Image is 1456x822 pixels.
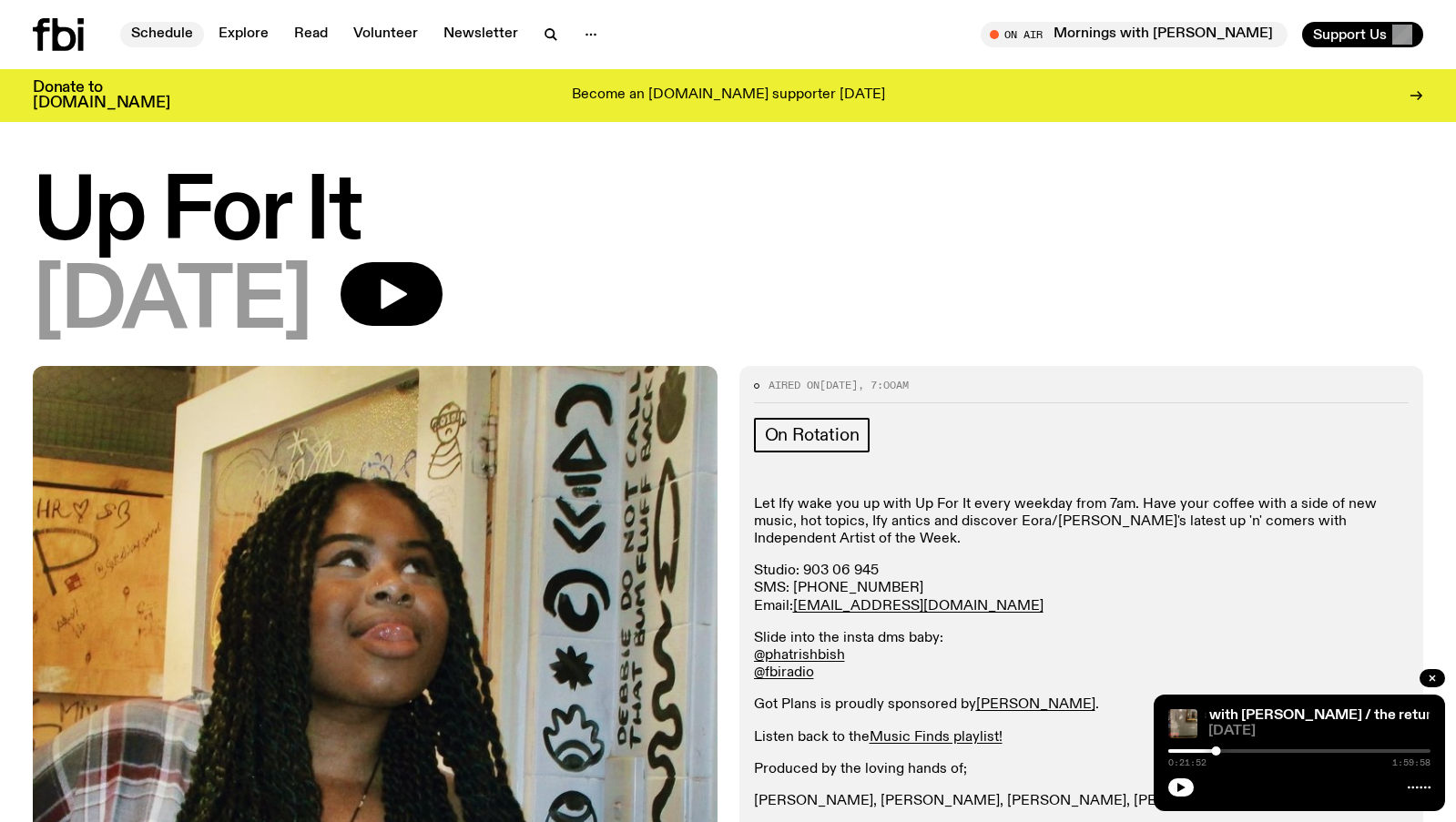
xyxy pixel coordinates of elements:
span: Support Us [1313,26,1387,43]
p: Become an [DOMAIN_NAME] supporter [DATE] [572,87,885,104]
h1: Up For It [33,173,1423,255]
a: Schedule [120,22,204,47]
p: Studio: 903 06 945 SMS: [PHONE_NUMBER] Email: [754,563,1410,615]
a: On Rotation [754,418,871,452]
p: Let Ify wake you up with Up For It every weekday from 7am. Have your coffee with a side of new mu... [754,496,1410,549]
span: 1:59:58 [1392,758,1431,767]
img: A selfie of Jim taken in the reflection of the window of the fbi radio studio. [1168,709,1197,738]
p: Listen back to the [754,729,1410,746]
button: Support Us [1302,22,1423,47]
h3: Donate to [DOMAIN_NAME] [33,80,170,111]
span: On Rotation [765,425,860,445]
a: [PERSON_NAME] [976,697,1095,712]
a: @phatrishbish [754,648,845,663]
span: 0:21:52 [1168,758,1207,767]
span: [DATE] [820,378,858,392]
a: @fbiradio [754,665,814,680]
span: [DATE] [33,262,311,344]
span: Aired on [769,378,820,392]
p: Slide into the insta dms baby: [754,630,1410,683]
span: [DATE] [1208,725,1431,738]
a: Read [283,22,339,47]
a: Volunteer [342,22,429,47]
button: On AirMornings with [PERSON_NAME] [981,22,1288,47]
p: Produced by the loving hands of; [754,761,1410,778]
a: Music Finds playlist! [870,730,1003,745]
p: Got Plans is proudly sponsored by . [754,696,1410,714]
p: [PERSON_NAME], [PERSON_NAME], [PERSON_NAME], [PERSON_NAME] [754,793,1410,810]
a: [EMAIL_ADDRESS][DOMAIN_NAME] [793,599,1044,614]
a: Newsletter [433,22,529,47]
a: Explore [208,22,280,47]
span: , 7:00am [858,378,909,392]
